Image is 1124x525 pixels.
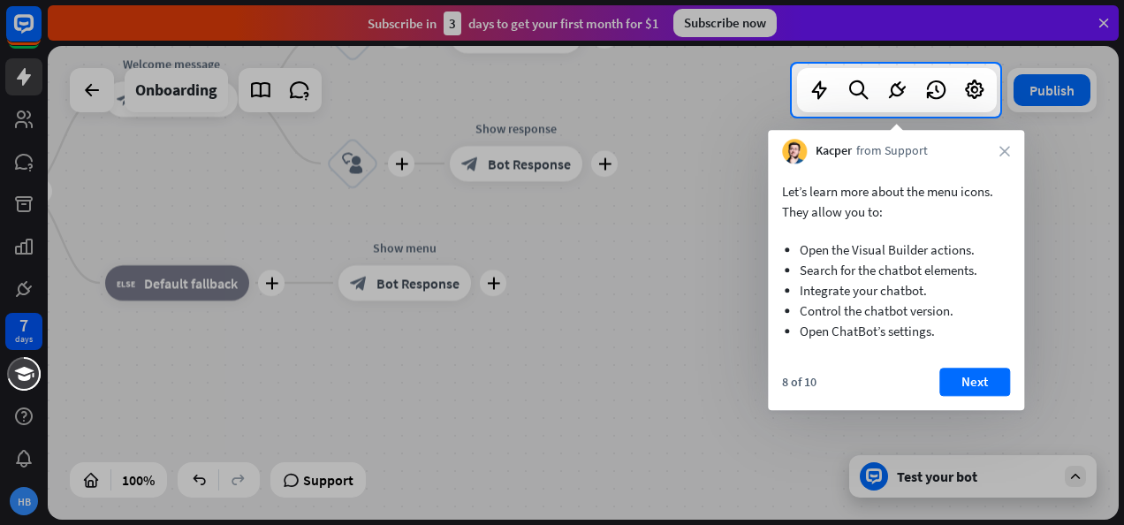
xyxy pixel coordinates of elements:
[782,181,1010,222] p: Let’s learn more about the menu icons. They allow you to:
[816,143,852,161] span: Kacper
[800,280,992,301] li: Integrate your chatbot.
[939,368,1010,396] button: Next
[782,374,816,390] div: 8 of 10
[800,240,992,260] li: Open the Visual Builder actions.
[14,7,67,60] button: Open LiveChat chat widget
[999,146,1010,156] i: close
[856,143,928,161] span: from Support
[800,321,992,341] li: Open ChatBot’s settings.
[800,260,992,280] li: Search for the chatbot elements.
[800,301,992,321] li: Control the chatbot version.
